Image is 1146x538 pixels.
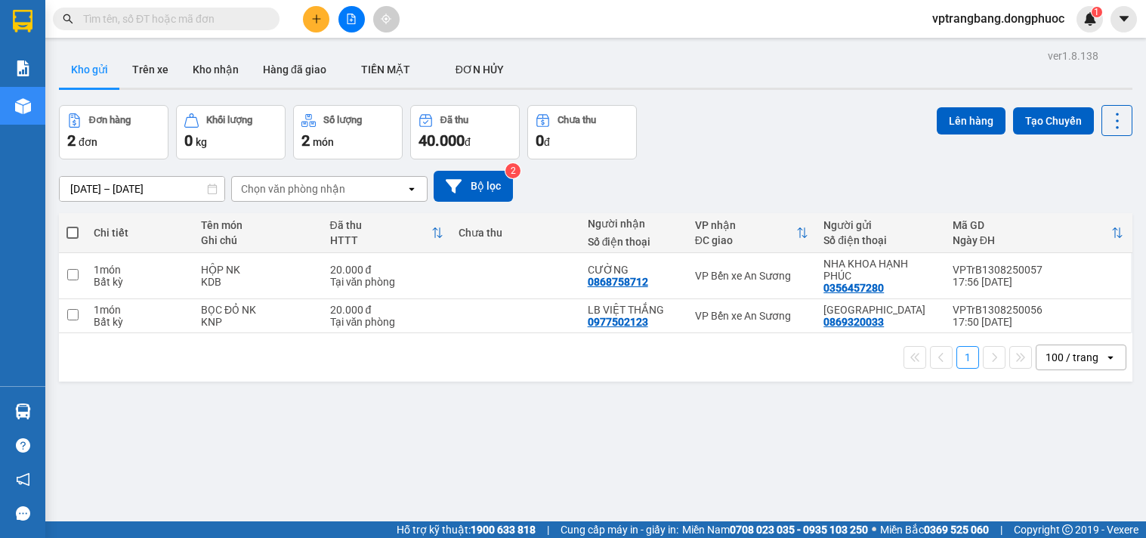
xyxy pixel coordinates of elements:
img: solution-icon [15,60,31,76]
button: Tạo Chuyến [1013,107,1094,134]
div: Đã thu [330,219,432,231]
div: Bất kỳ [94,276,186,288]
span: file-add [346,14,357,24]
div: Tại văn phòng [330,276,444,288]
div: HTTT [330,234,432,246]
strong: 1900 633 818 [471,524,536,536]
div: Tên món [201,219,315,231]
button: Trên xe [120,51,181,88]
div: Người gửi [823,219,937,231]
div: 0977502123 [588,316,648,328]
button: file-add [338,6,365,32]
span: vptrangbang.dongphuoc [920,9,1076,28]
div: 1 món [94,304,186,316]
th: Toggle SortBy [945,213,1131,253]
div: 20.000 đ [330,264,444,276]
span: đơn [79,136,97,148]
span: aim [381,14,391,24]
span: message [16,506,30,521]
span: 0 [184,131,193,150]
button: Đã thu40.000đ [410,105,520,159]
div: 100 / trang [1046,350,1098,365]
div: Ghi chú [201,234,315,246]
div: NHẬT ANH [823,304,937,316]
div: Số lượng [323,115,362,125]
button: Chưa thu0đ [527,105,637,159]
button: Lên hàng [937,107,1005,134]
span: món [313,136,334,148]
span: notification [16,472,30,487]
div: VP Bến xe An Sương [695,270,809,282]
div: Bất kỳ [94,316,186,328]
strong: 0708 023 035 - 0935 103 250 [730,524,868,536]
button: caret-down [1110,6,1137,32]
span: plus [311,14,322,24]
span: copyright [1062,524,1073,535]
div: ĐC giao [695,234,797,246]
div: LB VIỆT THẮNG [588,304,680,316]
sup: 2 [505,163,520,178]
span: ĐƠN HỦY [456,63,504,76]
span: search [63,14,73,24]
svg: open [1104,351,1117,363]
svg: open [406,183,418,195]
span: question-circle [16,438,30,453]
div: Chọn văn phòng nhận [241,181,345,196]
div: Đã thu [440,115,468,125]
div: 17:56 [DATE] [953,276,1123,288]
div: 0868758712 [588,276,648,288]
div: Mã GD [953,219,1111,231]
span: Miền Nam [682,521,868,538]
div: 20.000 đ [330,304,444,316]
sup: 1 [1092,7,1102,17]
button: aim [373,6,400,32]
button: 1 [956,346,979,369]
th: Toggle SortBy [687,213,817,253]
div: BỌC ĐỎ NK [201,304,315,316]
span: kg [196,136,207,148]
div: HỘP NK [201,264,315,276]
span: Miền Bắc [880,521,989,538]
img: warehouse-icon [15,403,31,419]
span: ⚪️ [872,527,876,533]
button: Đơn hàng2đơn [59,105,168,159]
span: 40.000 [419,131,465,150]
strong: 0369 525 060 [924,524,989,536]
span: đ [544,136,550,148]
button: Kho gửi [59,51,120,88]
div: Số điện thoại [823,234,937,246]
div: 0356457280 [823,282,884,294]
span: Hỗ trợ kỹ thuật: [397,521,536,538]
div: Chưa thu [558,115,596,125]
input: Tìm tên, số ĐT hoặc mã đơn [83,11,261,27]
button: Số lượng2món [293,105,403,159]
img: logo-vxr [13,10,32,32]
span: 2 [301,131,310,150]
div: KDB [201,276,315,288]
button: Khối lượng0kg [176,105,286,159]
input: Select a date range. [60,177,224,201]
div: Ngày ĐH [953,234,1111,246]
div: CƯỜNG [588,264,680,276]
button: Bộ lọc [434,171,513,202]
div: Tại văn phòng [330,316,444,328]
img: warehouse-icon [15,98,31,114]
div: VPTrB1308250057 [953,264,1123,276]
th: Toggle SortBy [323,213,452,253]
span: caret-down [1117,12,1131,26]
div: 17:50 [DATE] [953,316,1123,328]
button: plus [303,6,329,32]
span: 0 [536,131,544,150]
span: | [547,521,549,538]
div: VP Bến xe An Sương [695,310,809,322]
div: NHA KHOA HẠNH PHÚC [823,258,937,282]
span: | [1000,521,1002,538]
span: TIỀN MẶT [361,63,410,76]
div: VP nhận [695,219,797,231]
img: icon-new-feature [1083,12,1097,26]
div: Chi tiết [94,227,186,239]
div: Khối lượng [206,115,252,125]
div: VPTrB1308250056 [953,304,1123,316]
button: Kho nhận [181,51,251,88]
div: ver 1.8.138 [1048,48,1098,64]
